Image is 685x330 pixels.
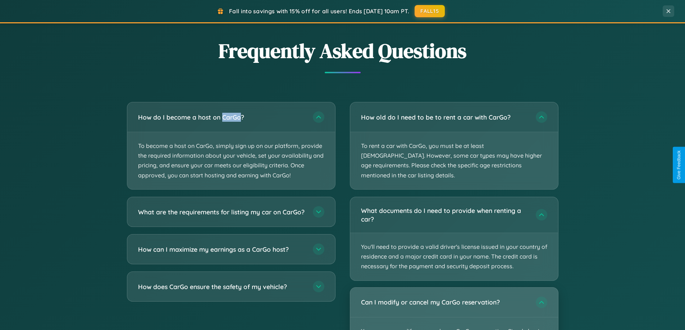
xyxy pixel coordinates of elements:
h3: How old do I need to be to rent a car with CarGo? [361,113,529,122]
p: To become a host on CarGo, simply sign up on our platform, provide the required information about... [127,132,335,189]
p: You'll need to provide a valid driver's license issued in your country of residence and a major c... [350,233,558,280]
h3: How can I maximize my earnings as a CarGo host? [138,245,306,254]
p: To rent a car with CarGo, you must be at least [DEMOGRAPHIC_DATA]. However, some car types may ha... [350,132,558,189]
div: Give Feedback [676,150,681,180]
h3: How does CarGo ensure the safety of my vehicle? [138,282,306,291]
span: Fall into savings with 15% off for all users! Ends [DATE] 10am PT. [229,8,409,15]
h3: How do I become a host on CarGo? [138,113,306,122]
h3: What documents do I need to provide when renting a car? [361,206,529,224]
h3: Can I modify or cancel my CarGo reservation? [361,298,529,307]
h2: Frequently Asked Questions [127,37,558,65]
button: FALL15 [415,5,445,17]
h3: What are the requirements for listing my car on CarGo? [138,207,306,216]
